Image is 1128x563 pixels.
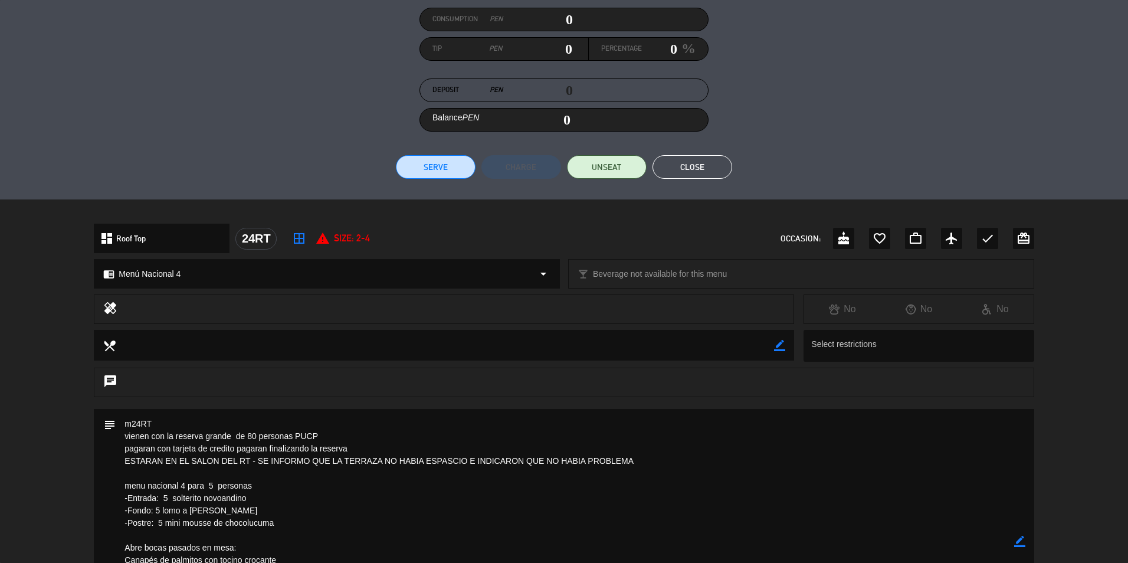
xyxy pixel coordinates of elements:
[781,232,821,246] span: OCCASION:
[432,14,503,25] label: Consumption
[804,302,880,317] div: No
[463,113,480,122] em: PEN
[593,267,727,281] span: Beverage not available for this menu
[103,269,114,280] i: chrome_reader_mode
[837,231,851,246] i: cake
[909,231,923,246] i: work_outline
[490,84,503,96] em: PEN
[489,43,502,55] em: PEN
[316,231,370,246] div: Size: 2-4
[873,231,887,246] i: favorite_border
[119,267,181,281] span: Menú Nacional 4
[774,340,785,351] i: border_color
[316,231,330,246] i: report_problem
[881,302,957,317] div: No
[567,155,647,179] button: UNSEAT
[103,301,117,317] i: healing
[652,155,732,179] button: Close
[100,231,114,246] i: dashboard
[396,155,476,179] button: Serve
[432,84,503,96] label: Deposit
[677,37,696,60] em: %
[592,161,621,174] span: UNSEAT
[432,111,479,125] label: Balance
[116,232,146,246] span: Roof Top
[103,374,117,391] i: chat
[1014,536,1025,547] i: border_color
[103,418,116,431] i: subject
[481,155,561,179] button: Charge
[235,228,277,250] div: 24RT
[292,231,306,246] i: border_all
[103,339,116,352] i: local_dining
[945,231,959,246] i: airplanemode_active
[981,231,995,246] i: check
[578,269,589,280] i: local_bar
[642,40,677,58] input: 0
[957,302,1033,317] div: No
[490,14,503,25] em: PEN
[502,40,572,58] input: 0
[503,11,573,28] input: 0
[601,43,642,55] label: Percentage
[1016,231,1031,246] i: card_giftcard
[536,267,550,281] i: arrow_drop_down
[432,43,503,55] label: Tip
